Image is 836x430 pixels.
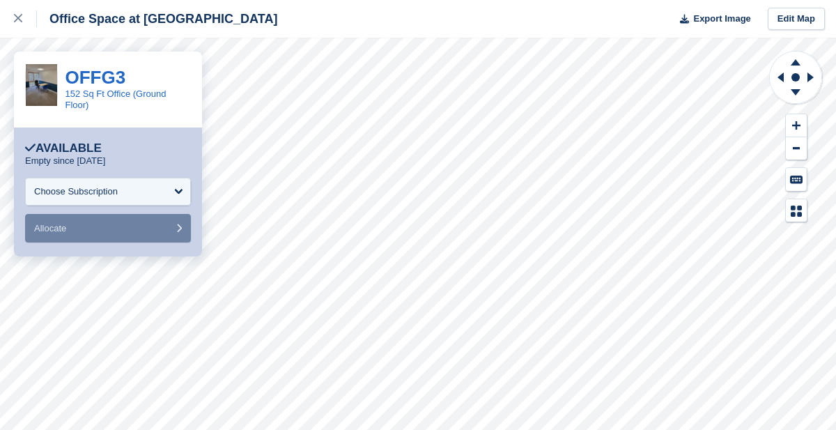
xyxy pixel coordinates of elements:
a: 152 Sq Ft Office (Ground Floor) [65,89,166,110]
div: Choose Subscription [34,185,118,199]
button: Export Image [672,8,751,31]
span: Allocate [34,223,66,233]
button: Keyboard Shortcuts [786,168,807,191]
a: Edit Map [768,8,825,31]
p: Empty since [DATE] [25,155,105,167]
img: 20220616_111009.jpg [26,64,57,107]
button: Zoom Out [786,137,807,160]
span: Export Image [693,12,750,26]
button: Map Legend [786,199,807,222]
div: Office Space at [GEOGRAPHIC_DATA] [37,10,277,27]
div: Available [25,141,102,155]
button: Allocate [25,214,191,243]
button: Zoom In [786,114,807,137]
a: OFFG3 [65,67,125,88]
